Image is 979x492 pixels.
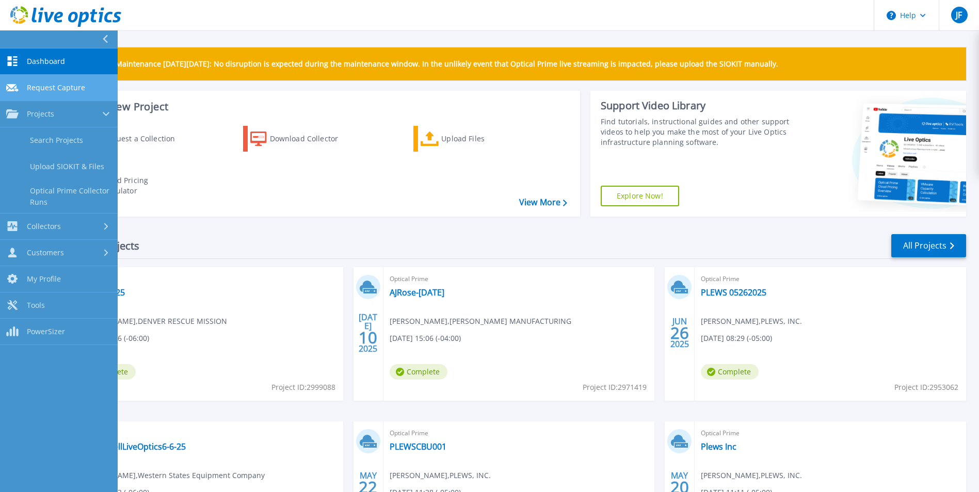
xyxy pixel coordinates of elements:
span: PowerSizer [27,327,65,336]
a: Plews Inc [701,441,736,452]
a: Upload Files [413,126,528,152]
span: Request Capture [27,83,85,92]
span: Optical Prime [701,428,960,439]
span: [PERSON_NAME] , Western States Equipment Company [78,470,265,481]
span: [DATE] 08:29 (-05:00) [701,333,772,344]
span: Tools [27,301,45,310]
a: Explore Now! [601,186,679,206]
span: Complete [390,364,447,380]
div: Find tutorials, instructional guides and other support videos to help you make the most of your L... [601,117,792,147]
div: Download Collector [270,128,352,149]
span: [DATE] 15:06 (-04:00) [390,333,461,344]
a: Download Collector [243,126,358,152]
span: 20 [670,483,689,491]
a: PLEWS 05262025 [701,287,766,298]
span: Optical Prime [78,428,337,439]
a: AJRose-[DATE] [390,287,444,298]
span: 22 [359,483,377,491]
span: Optical Prime [390,273,649,285]
span: JF [956,11,962,19]
span: 26 [670,329,689,337]
span: Project ID: 2999088 [271,382,335,393]
span: Optical Prime [390,428,649,439]
div: JUN 2025 [670,314,689,352]
span: Customers [27,248,64,257]
div: Support Video Library [601,99,792,112]
span: [PERSON_NAME] , DENVER RESCUE MISSION [78,316,227,327]
span: Collectors [27,222,61,231]
span: Optical Prime [78,273,337,285]
a: View More [519,198,567,207]
span: 10 [359,333,377,342]
span: [PERSON_NAME] , PLEWS, INC. [390,470,491,481]
div: Upload Files [441,128,524,149]
div: Cloud Pricing Calculator [101,175,184,196]
span: My Profile [27,274,61,284]
div: Request a Collection [103,128,185,149]
h3: Start a New Project [73,101,567,112]
a: Request a Collection [73,126,188,152]
span: Project ID: 2953062 [894,382,958,393]
span: Dashboard [27,57,65,66]
span: Project ID: 2971419 [583,382,647,393]
p: Scheduled Maintenance [DATE][DATE]: No disruption is expected during the maintenance window. In t... [77,60,778,68]
span: Projects [27,109,54,119]
span: [PERSON_NAME] , [PERSON_NAME] MANUFACTURING [390,316,571,327]
span: [PERSON_NAME] , PLEWS, INC. [701,470,802,481]
a: ITUtil02DellLiveOptics6-6-25 [78,441,186,452]
a: All Projects [891,234,966,257]
span: [PERSON_NAME] , PLEWS, INC. [701,316,802,327]
span: Optical Prime [701,273,960,285]
span: Complete [701,364,759,380]
div: [DATE] 2025 [358,314,378,352]
a: PLEWSCBU001 [390,441,446,452]
a: Cloud Pricing Calculator [73,173,188,199]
